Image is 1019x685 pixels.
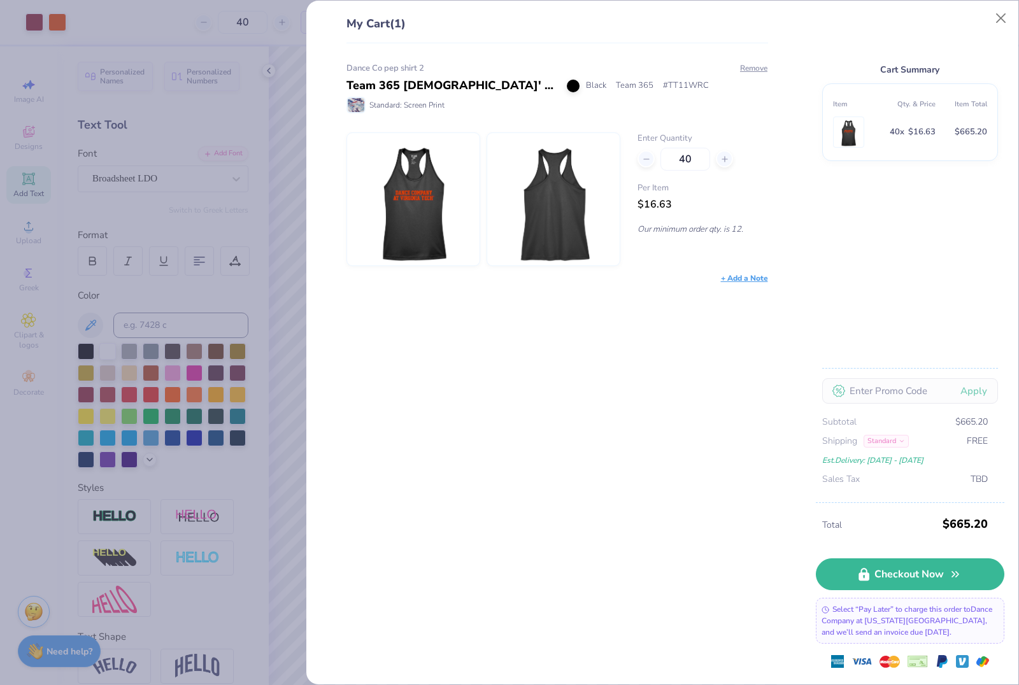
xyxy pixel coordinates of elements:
[638,182,767,195] span: Per Item
[660,148,710,171] input: – –
[880,651,900,672] img: master-card
[822,434,857,448] span: Shipping
[616,80,653,92] span: Team 365
[359,133,468,265] img: Team 365 TT11WRC
[663,80,709,92] span: # TT11WRC
[833,94,885,114] th: Item
[499,133,608,265] img: Team 365 TT11WRC
[346,77,557,94] div: Team 365 [DEMOGRAPHIC_DATA]' Zone Performance Racerback Tank
[955,125,987,139] span: $665.20
[348,98,364,112] img: Standard: Screen Print
[971,472,988,486] span: TBD
[822,378,998,404] input: Enter Promo Code
[816,558,1004,590] a: Checkout Now
[816,598,1004,644] div: Select “Pay Later” to charge this order to Dance Company at [US_STATE][GEOGRAPHIC_DATA] , and we’...
[989,6,1013,31] button: Close
[586,80,606,92] span: Black
[346,15,768,43] div: My Cart (1)
[822,518,939,532] span: Total
[822,472,860,486] span: Sales Tax
[976,655,989,668] img: GPay
[967,434,988,448] span: FREE
[943,512,988,535] span: $665.20
[890,125,904,139] span: 40 x
[955,415,988,429] span: $665.20
[638,132,767,145] label: Enter Quantity
[864,435,909,448] div: Standard
[831,655,844,668] img: express
[852,651,872,672] img: visa
[739,62,768,74] button: Remove
[908,125,936,139] span: $16.63
[822,453,988,467] div: Est. Delivery: [DATE] - [DATE]
[346,62,768,75] div: Dance Co pep shirt 2
[822,415,857,429] span: Subtotal
[638,197,672,211] span: $16.63
[936,94,987,114] th: Item Total
[369,99,445,111] span: Standard: Screen Print
[884,94,936,114] th: Qty. & Price
[836,117,861,147] img: Team 365 TT11WRC
[638,223,767,235] p: Our minimum order qty. is 12.
[956,655,969,668] img: Venmo
[908,655,928,668] img: cheque
[721,272,768,284] div: + Add a Note
[822,62,998,77] div: Cart Summary
[936,655,948,668] img: Paypal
